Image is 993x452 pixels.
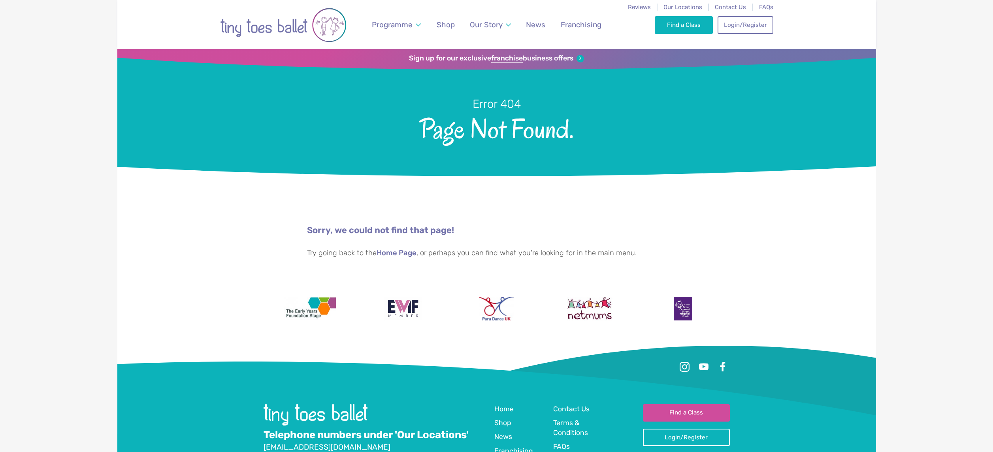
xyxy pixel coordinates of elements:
span: FAQs [553,443,570,450]
span: Our Story [470,20,503,29]
a: Telephone numbers under 'Our Locations' [264,429,469,441]
strong: franchise [491,54,523,63]
a: Login/Register [718,16,773,34]
a: Contact Us [553,404,590,415]
a: Terms & Conditions [553,418,605,438]
a: News [522,15,549,34]
small: Error 404 [473,97,521,111]
a: Programme [368,15,424,34]
a: Go to home page [264,420,367,427]
img: Encouraging Women Into Franchising [384,297,422,320]
a: Shop [494,418,511,429]
span: News [526,20,545,29]
a: Contact Us [715,4,746,11]
img: The Early Years Foundation Stage [284,297,336,320]
a: Find a Class [643,404,730,422]
a: Our Locations [663,4,702,11]
a: Shop [433,15,458,34]
span: Shop [494,419,511,427]
span: Programme [372,20,413,29]
span: Home [494,405,514,413]
a: Home [494,404,514,415]
a: Franchising [557,15,605,34]
span: Page Not Found. [264,112,730,144]
a: Sign up for our exclusivefranchisebusiness offers [409,54,584,63]
img: tiny toes ballet [220,5,347,45]
a: Find a Class [655,16,713,34]
a: News [494,432,512,443]
a: Home Page [377,249,416,257]
a: Instagram [678,360,692,374]
p: Try going back to the , or perhaps you can find what you're looking for in the main menu. [307,248,686,259]
span: Contact Us [553,405,590,413]
span: Terms & Conditions [553,419,588,437]
img: Para Dance UK [479,297,513,320]
span: Franchising [561,20,601,29]
p: Sorry, we could not find that page! [307,224,686,237]
a: Facebook [716,360,730,374]
span: News [494,433,512,441]
a: Login/Register [643,429,730,446]
span: Shop [437,20,455,29]
a: FAQs [759,4,773,11]
a: Youtube [697,360,711,374]
img: tiny toes ballet [264,404,367,426]
a: Reviews [628,4,651,11]
a: Our Story [466,15,514,34]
